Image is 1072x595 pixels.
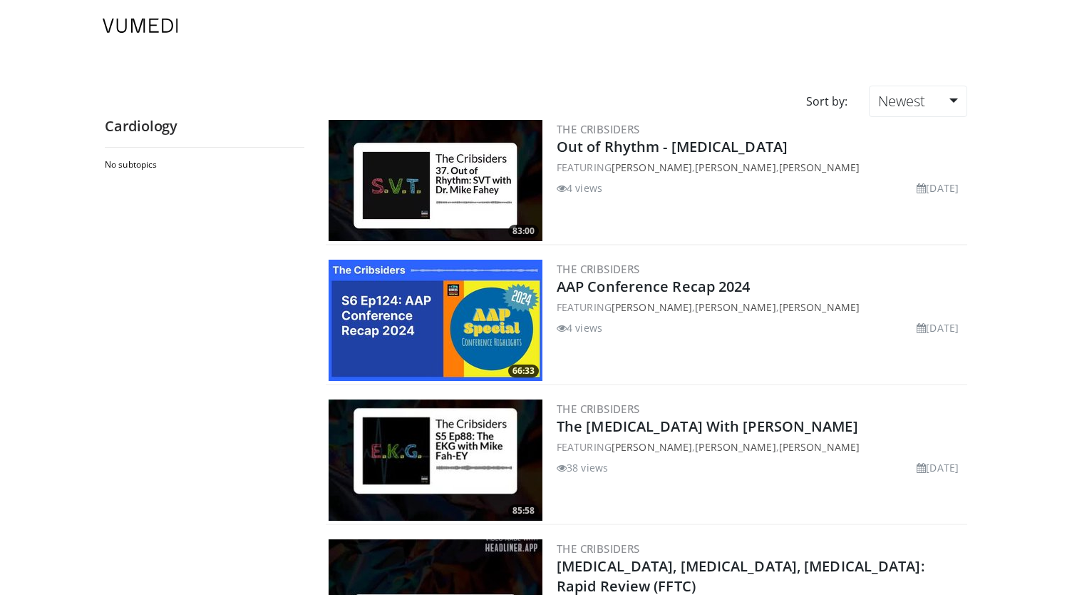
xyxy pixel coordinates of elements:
a: Out of Rhythm - [MEDICAL_DATA] [557,137,788,156]
a: The Cribsiders [557,541,640,556]
li: [DATE] [917,320,959,335]
img: 5a24664a-21cc-480f-b053-27b0b1c0ff5c.300x170_q85_crop-smart_upscale.jpg [329,260,542,381]
a: [PERSON_NAME] [695,440,775,454]
a: AAP Conference Recap 2024 [557,277,751,296]
h2: No subtopics [105,159,301,171]
li: [DATE] [917,180,959,195]
a: [PERSON_NAME] [612,440,692,454]
div: FEATURING , , [557,439,964,454]
a: 66:33 [329,260,542,381]
a: [PERSON_NAME] [779,300,860,314]
li: 4 views [557,320,602,335]
div: FEATURING , , [557,300,964,315]
a: The [MEDICAL_DATA] With [PERSON_NAME] [557,417,858,436]
a: [PERSON_NAME] [612,161,692,174]
img: 528ad897-64ef-4cf0-83aa-066f4c74bcf6.300x170_q85_crop-smart_upscale.jpg [329,400,542,521]
div: Sort by: [795,86,858,117]
span: 66:33 [508,365,539,377]
li: 38 views [557,460,608,475]
a: [PERSON_NAME] [779,440,860,454]
a: Newest [869,86,967,117]
span: 83:00 [508,225,539,238]
h2: Cardiology [105,117,304,136]
a: The Cribsiders [557,262,640,276]
li: 4 views [557,180,602,195]
a: [PERSON_NAME] [695,161,775,174]
a: 83:00 [329,120,542,241]
a: The Cribsiders [557,402,640,416]
span: Newest [878,91,925,111]
img: VuMedi Logo [103,19,178,33]
img: 8be13c34-570a-4105-9e02-5d543666505d.300x170_q85_crop-smart_upscale.jpg [329,120,542,241]
div: FEATURING , , [557,160,964,175]
a: 85:58 [329,400,542,521]
a: [PERSON_NAME] [779,161,860,174]
span: 85:58 [508,504,539,517]
a: [PERSON_NAME] [695,300,775,314]
a: The Cribsiders [557,122,640,136]
li: [DATE] [917,460,959,475]
a: [PERSON_NAME] [612,300,692,314]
